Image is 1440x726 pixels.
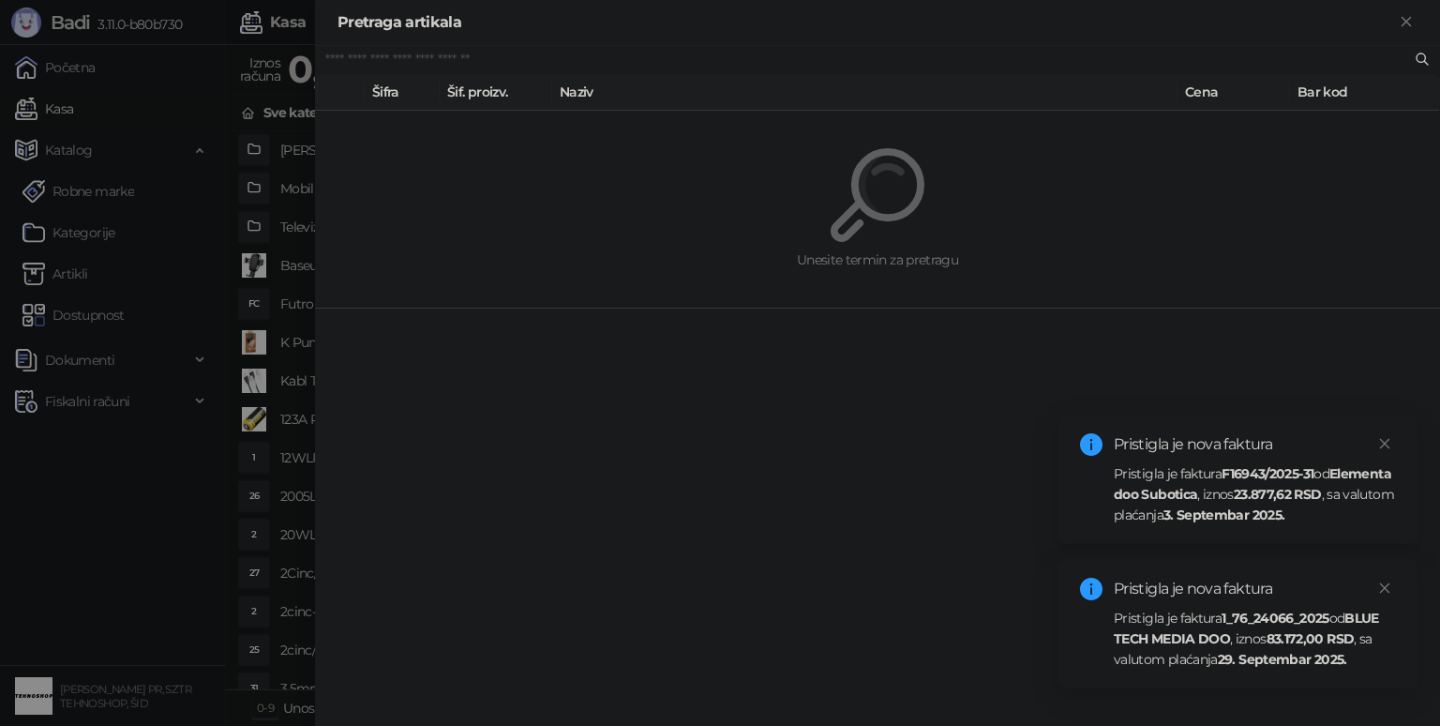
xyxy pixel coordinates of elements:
th: Šifra [365,74,440,111]
a: Close [1374,578,1395,598]
button: Zatvori [1395,11,1417,34]
div: Unesite termin za pretragu [360,250,1395,270]
strong: F16943/2025-31 [1222,465,1313,482]
strong: 23.877,62 RSD [1234,486,1322,503]
div: Pristigla je nova faktura [1114,578,1395,600]
strong: BLUE TECH MEDIA DOO [1114,610,1379,647]
div: Pristigla je nova faktura [1114,433,1395,456]
strong: 1_76_24066_2025 [1222,610,1328,627]
th: Naziv [552,74,1177,111]
strong: 29. Septembar 2025. [1218,651,1347,668]
div: Pretraga artikala [337,11,1395,34]
a: Close [1374,433,1395,454]
strong: 3. Septembar 2025. [1163,507,1284,523]
th: Cena [1177,74,1290,111]
img: Pretraga [831,148,924,242]
span: info-circle [1080,433,1102,456]
span: close [1378,582,1391,595]
th: Šif. proizv. [440,74,552,111]
div: Pristigla je faktura od , iznos , sa valutom plaćanja [1114,463,1395,525]
span: info-circle [1080,578,1102,600]
th: Bar kod [1290,74,1440,111]
strong: 83.172,00 RSD [1267,630,1355,647]
span: close [1378,437,1391,450]
div: Pristigla je faktura od , iznos , sa valutom plaćanja [1114,608,1395,670]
